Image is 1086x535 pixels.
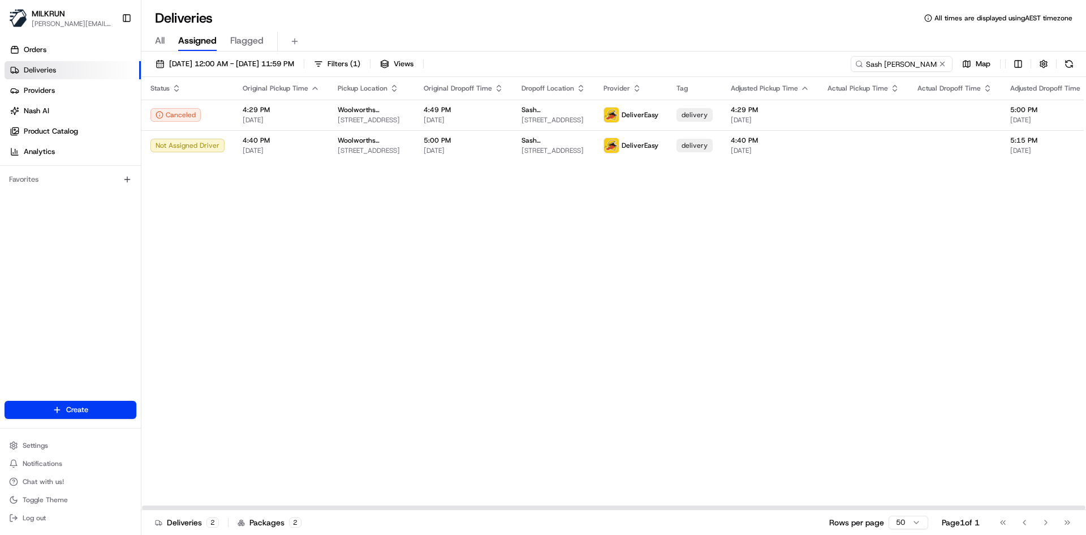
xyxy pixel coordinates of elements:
[917,84,981,93] span: Actual Dropoff Time
[731,115,809,125] span: [DATE]
[243,84,308,93] span: Original Pickup Time
[5,82,141,100] a: Providers
[829,517,884,528] p: Rows per page
[522,136,585,145] span: Sash [PERSON_NAME]
[851,56,953,72] input: Type to search
[676,84,688,93] span: Tag
[24,126,78,136] span: Product Catalog
[5,438,136,453] button: Settings
[32,8,65,19] button: MILKRUN
[424,115,503,125] span: [DATE]
[338,146,406,155] span: [STREET_ADDRESS]
[522,105,585,114] span: Sash [PERSON_NAME]
[5,102,141,120] a: Nash AI
[243,115,320,125] span: [DATE]
[5,456,136,472] button: Notifications
[424,84,492,93] span: Original Dropoff Time
[24,85,55,96] span: Providers
[23,513,46,523] span: Log out
[731,146,809,155] span: [DATE]
[155,517,219,528] div: Deliveries
[375,56,419,72] button: Views
[942,517,980,528] div: Page 1 of 1
[5,401,136,419] button: Create
[5,170,136,189] div: Favorites
[934,14,1072,23] span: All times are displayed using AEST timezone
[522,115,585,125] span: [STREET_ADDRESS]
[682,110,708,119] span: delivery
[976,59,990,69] span: Map
[24,147,55,157] span: Analytics
[828,84,888,93] span: Actual Pickup Time
[731,105,809,114] span: 4:29 PM
[731,84,798,93] span: Adjusted Pickup Time
[731,136,809,145] span: 4:40 PM
[178,34,217,48] span: Assigned
[604,138,619,153] img: delivereasy_logo.png
[24,65,56,75] span: Deliveries
[243,105,320,114] span: 4:29 PM
[338,115,406,125] span: [STREET_ADDRESS]
[23,441,48,450] span: Settings
[424,136,503,145] span: 5:00 PM
[238,517,301,528] div: Packages
[150,108,201,122] button: Canceled
[338,136,406,145] span: Woolworths Supermarket [GEOGRAPHIC_DATA] - [GEOGRAPHIC_DATA]
[169,59,294,69] span: [DATE] 12:00 AM - [DATE] 11:59 PM
[24,45,46,55] span: Orders
[243,146,320,155] span: [DATE]
[622,110,658,119] span: DeliverEasy
[957,56,996,72] button: Map
[5,122,141,140] a: Product Catalog
[327,59,360,69] span: Filters
[522,84,574,93] span: Dropoff Location
[66,405,88,415] span: Create
[23,477,64,486] span: Chat with us!
[155,9,213,27] h1: Deliveries
[350,59,360,69] span: ( 1 )
[338,105,406,114] span: Woolworths Supermarket [GEOGRAPHIC_DATA] - [GEOGRAPHIC_DATA]
[289,517,301,528] div: 2
[24,106,49,116] span: Nash AI
[309,56,365,72] button: Filters(1)
[604,84,630,93] span: Provider
[394,59,413,69] span: Views
[23,459,62,468] span: Notifications
[424,146,503,155] span: [DATE]
[5,5,117,32] button: MILKRUNMILKRUN[PERSON_NAME][EMAIL_ADDRESS][DOMAIN_NAME]
[230,34,264,48] span: Flagged
[5,492,136,508] button: Toggle Theme
[5,474,136,490] button: Chat with us!
[5,61,141,79] a: Deliveries
[682,141,708,150] span: delivery
[150,56,299,72] button: [DATE] 12:00 AM - [DATE] 11:59 PM
[206,517,219,528] div: 2
[5,510,136,526] button: Log out
[338,84,387,93] span: Pickup Location
[622,141,658,150] span: DeliverEasy
[5,143,141,161] a: Analytics
[424,105,503,114] span: 4:49 PM
[243,136,320,145] span: 4:40 PM
[9,9,27,27] img: MILKRUN
[150,84,170,93] span: Status
[522,146,585,155] span: [STREET_ADDRESS]
[32,19,113,28] button: [PERSON_NAME][EMAIL_ADDRESS][DOMAIN_NAME]
[1010,84,1080,93] span: Adjusted Dropoff Time
[23,495,68,504] span: Toggle Theme
[155,34,165,48] span: All
[5,41,141,59] a: Orders
[1061,56,1077,72] button: Refresh
[604,108,619,122] img: delivereasy_logo.png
